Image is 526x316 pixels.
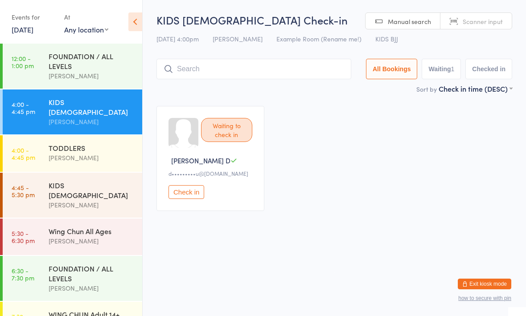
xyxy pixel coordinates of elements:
button: All Bookings [366,59,418,79]
time: 5:30 - 6:30 pm [12,230,35,244]
div: d•••••••••u@[DOMAIN_NAME] [168,170,255,177]
time: 6:30 - 7:30 pm [12,267,34,281]
h2: KIDS [DEMOGRAPHIC_DATA] Check-in [156,12,512,27]
div: FOUNDATION / ALL LEVELS [49,51,135,71]
span: [DATE] 4:00pm [156,34,199,43]
div: FOUNDATION / ALL LEVELS [49,263,135,283]
span: Manual search [388,17,431,26]
div: TODDLERS [49,143,135,153]
time: 12:00 - 1:00 pm [12,55,34,69]
span: Scanner input [463,17,503,26]
div: KIDS [DEMOGRAPHIC_DATA] [49,97,135,117]
a: 4:45 -5:30 pmKIDS [DEMOGRAPHIC_DATA][PERSON_NAME] [3,173,142,218]
button: Check in [168,185,204,199]
div: [PERSON_NAME] [49,117,135,127]
div: 1 [451,65,455,73]
span: [PERSON_NAME] D [171,156,230,165]
span: KIDS BJJ [375,34,398,43]
div: [PERSON_NAME] [49,283,135,293]
div: Wing Chun All Ages [49,226,135,236]
div: At [64,10,108,24]
button: Waiting1 [422,59,461,79]
div: Waiting to check in [201,118,252,142]
button: how to secure with pin [458,295,511,301]
label: Sort by [416,85,437,93]
div: Check in time (DESC) [439,84,512,93]
span: Example Room (Rename me!) [276,34,362,43]
time: 4:00 - 4:45 pm [12,101,35,115]
div: KIDS [DEMOGRAPHIC_DATA] [49,180,135,200]
time: 4:00 - 4:45 pm [12,146,35,161]
time: 4:45 - 5:30 pm [12,184,35,198]
a: 6:30 -7:30 pmFOUNDATION / ALL LEVELS[PERSON_NAME] [3,256,142,301]
a: 12:00 -1:00 pmFOUNDATION / ALL LEVELS[PERSON_NAME] [3,44,142,89]
div: Events for [12,10,55,24]
div: [PERSON_NAME] [49,236,135,246]
div: [PERSON_NAME] [49,200,135,210]
div: [PERSON_NAME] [49,71,135,81]
a: 4:00 -4:45 pmTODDLERS[PERSON_NAME] [3,135,142,172]
a: 5:30 -6:30 pmWing Chun All Ages[PERSON_NAME] [3,219,142,255]
div: [PERSON_NAME] [49,153,135,163]
input: Search [156,59,351,79]
button: Exit kiosk mode [458,279,511,289]
button: Checked in [465,59,512,79]
div: Any location [64,24,108,34]
a: 4:00 -4:45 pmKIDS [DEMOGRAPHIC_DATA][PERSON_NAME] [3,89,142,134]
span: [PERSON_NAME] [213,34,263,43]
a: [DATE] [12,24,33,34]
